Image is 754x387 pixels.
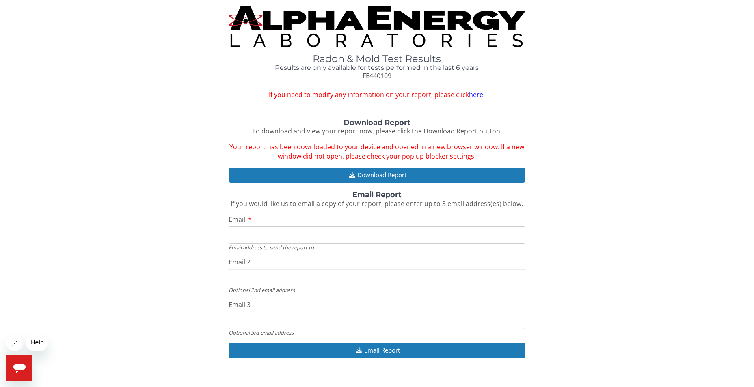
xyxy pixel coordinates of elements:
iframe: Button to launch messaging window [6,355,32,381]
iframe: Close message [6,335,23,351]
img: TightCrop.jpg [229,6,525,47]
span: If you would like us to email a copy of your report, please enter up to 3 email address(es) below. [231,199,523,208]
strong: Email Report [352,190,402,199]
iframe: Message from company [26,333,48,351]
strong: Download Report [344,118,410,127]
span: Email 2 [229,258,251,267]
span: FE440109 [363,71,391,80]
button: Download Report [229,168,525,183]
span: Email [229,215,245,224]
button: Email Report [229,343,525,358]
span: To download and view your report now, please click the Download Report button. [252,127,502,135]
div: Optional 2nd email address [229,286,525,294]
h1: Radon & Mold Test Results [229,54,525,64]
span: Your report has been downloaded to your device and opened in a new browser window. If a new windo... [229,142,524,161]
span: Email 3 [229,300,251,309]
a: here. [469,90,485,99]
div: Optional 3rd email address [229,329,525,336]
div: Email address to send the report to [229,244,525,251]
h4: Results are only available for tests performed in the last 6 years [229,64,525,71]
span: If you need to modify any information on your report, please click [229,90,525,99]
